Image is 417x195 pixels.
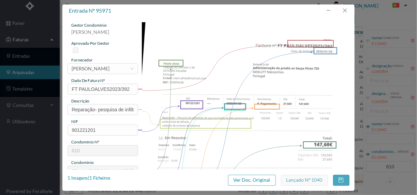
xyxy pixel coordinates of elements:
span: gestor condomínio [71,23,107,28]
span: NIF [71,119,78,124]
button: Lançado nº 1040 [281,175,328,186]
div: [PERSON_NAME] [68,28,138,40]
span: entrada nº 95971 [69,7,111,14]
span: dado de fatura nº [71,78,105,83]
span: condomínio nº [71,139,99,144]
span: aprovado por gestor [71,41,109,46]
div: Paulo Alves [72,64,109,74]
span: condomínio [71,160,94,165]
span: descrição [71,98,89,103]
div: 1 Imagens | 1 Ficheiros [68,175,110,182]
span: fornecedor [71,57,93,62]
i: icon: down [130,67,134,71]
button: PT [387,0,410,11]
button: Ver Doc. Original [228,175,276,186]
